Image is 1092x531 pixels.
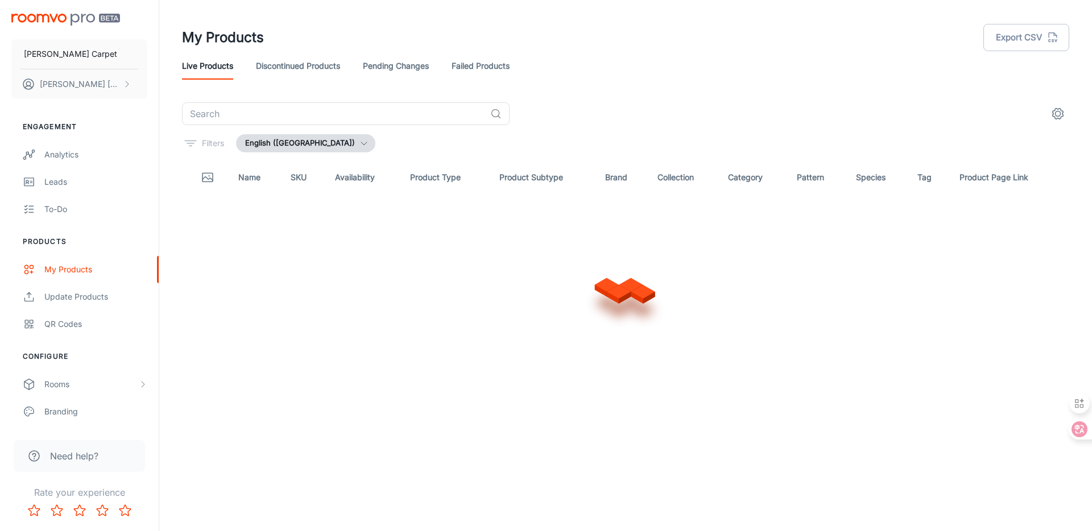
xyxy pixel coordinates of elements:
th: Brand [596,161,648,193]
button: [PERSON_NAME] Carpet [11,39,147,69]
button: Rate 2 star [45,499,68,522]
div: Update Products [44,291,147,303]
p: [PERSON_NAME] [PERSON_NAME] [40,78,120,90]
button: English ([GEOGRAPHIC_DATA]) [236,134,375,152]
th: Tag [908,161,950,193]
p: [PERSON_NAME] Carpet [24,48,117,60]
a: Failed Products [452,52,510,80]
div: To-do [44,203,147,215]
div: Leads [44,176,147,188]
div: QR Codes [44,318,147,330]
img: Roomvo PRO Beta [11,14,120,26]
th: Category [719,161,787,193]
a: Pending Changes [363,52,429,80]
div: Analytics [44,148,147,161]
p: Rate your experience [9,486,150,499]
button: Rate 1 star [23,499,45,522]
button: Export CSV [983,24,1069,51]
th: Product Page Link [950,161,1069,193]
th: Product Type [401,161,490,193]
svg: Thumbnail [201,171,214,184]
th: Name [229,161,282,193]
th: Product Subtype [490,161,597,193]
th: SKU [282,161,326,193]
h1: My Products [182,27,264,48]
th: Collection [648,161,719,193]
button: Rate 3 star [68,499,91,522]
div: My Products [44,263,147,276]
button: Rate 4 star [91,499,114,522]
div: Rooms [44,378,138,391]
th: Species [847,161,909,193]
th: Pattern [788,161,847,193]
div: Branding [44,405,147,418]
a: Live Products [182,52,233,80]
a: Discontinued Products [256,52,340,80]
button: Rate 5 star [114,499,136,522]
input: Search [182,102,486,125]
button: [PERSON_NAME] [PERSON_NAME] [11,69,147,99]
th: Availability [326,161,401,193]
span: Need help? [50,449,98,463]
button: settings [1046,102,1069,125]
